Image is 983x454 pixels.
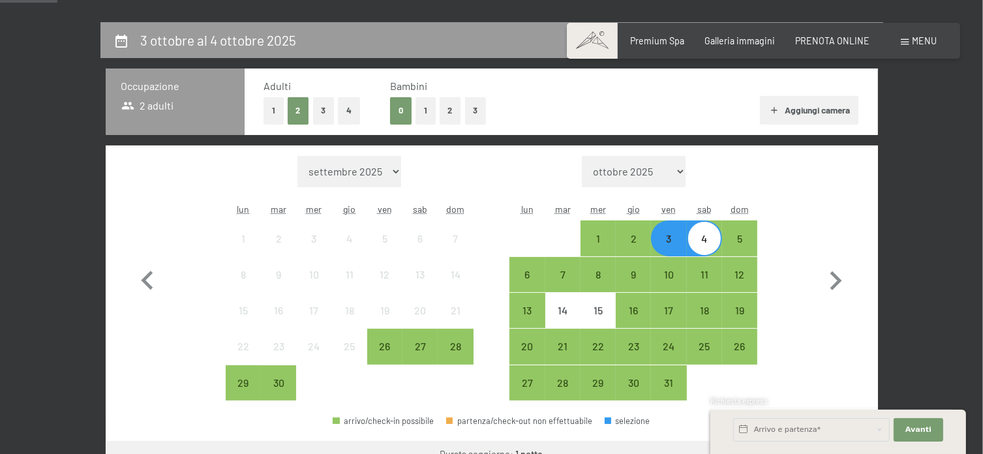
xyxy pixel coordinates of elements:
[687,329,722,364] div: Sat Oct 25 2025
[651,257,686,292] div: Fri Oct 10 2025
[297,341,330,374] div: 24
[616,293,651,328] div: Thu Oct 16 2025
[367,220,402,256] div: Fri Sep 05 2025
[616,220,651,256] div: arrivo/check-in possibile
[547,305,579,338] div: 14
[617,378,650,410] div: 30
[905,425,931,435] span: Avanti
[446,417,592,425] div: partenza/check-out non effettuabile
[545,293,581,328] div: arrivo/check-in non effettuabile
[652,341,685,374] div: 24
[687,329,722,364] div: arrivo/check-in possibile
[261,365,296,401] div: Tue Sep 30 2025
[264,80,291,92] span: Adulti
[297,305,330,338] div: 17
[662,204,676,215] abbr: venerdì
[582,305,614,338] div: 15
[545,365,581,401] div: arrivo/check-in possibile
[332,329,367,364] div: arrivo/check-in non effettuabile
[521,204,534,215] abbr: lunedì
[651,365,686,401] div: Fri Oct 31 2025
[722,220,757,256] div: arrivo/check-in possibile
[367,220,402,256] div: arrivo/check-in non effettuabile
[121,98,174,113] span: 2 adulti
[688,234,721,266] div: 4
[367,329,402,364] div: Fri Sep 26 2025
[332,293,367,328] div: Thu Sep 18 2025
[581,293,616,328] div: Wed Oct 15 2025
[227,341,260,374] div: 22
[439,305,472,338] div: 21
[581,329,616,364] div: Wed Oct 22 2025
[237,204,249,215] abbr: lunedì
[509,257,545,292] div: arrivo/check-in possibile
[760,96,858,125] button: Aggiungi camera
[226,293,261,328] div: arrivo/check-in non effettuabile
[226,329,261,364] div: arrivo/check-in non effettuabile
[605,417,650,425] div: selezione
[338,97,360,124] button: 4
[723,305,756,338] div: 19
[402,293,438,328] div: arrivo/check-in non effettuabile
[651,220,686,256] div: Fri Oct 03 2025
[582,341,614,374] div: 22
[688,341,721,374] div: 25
[547,341,579,374] div: 21
[617,269,650,302] div: 9
[511,378,543,410] div: 27
[402,257,438,292] div: Sat Sep 13 2025
[581,365,616,401] div: Wed Oct 29 2025
[652,269,685,302] div: 10
[306,204,322,215] abbr: mercoledì
[617,341,650,374] div: 23
[261,257,296,292] div: Tue Sep 09 2025
[438,257,473,292] div: Sun Sep 14 2025
[402,220,438,256] div: Sat Sep 06 2025
[369,341,401,374] div: 26
[722,220,757,256] div: Sun Oct 05 2025
[271,204,286,215] abbr: martedì
[817,156,854,401] button: Mese successivo
[545,257,581,292] div: Tue Oct 07 2025
[332,257,367,292] div: arrivo/check-in non effettuabile
[438,220,473,256] div: arrivo/check-in non effettuabile
[581,257,616,292] div: arrivo/check-in possibile
[296,293,331,328] div: arrivo/check-in non effettuabile
[509,365,545,401] div: Mon Oct 27 2025
[413,204,427,215] abbr: sabato
[402,293,438,328] div: Sat Sep 20 2025
[616,329,651,364] div: arrivo/check-in possibile
[581,365,616,401] div: arrivo/check-in possibile
[511,269,543,302] div: 6
[894,418,943,442] button: Avanti
[511,305,543,338] div: 13
[651,293,686,328] div: arrivo/check-in possibile
[262,341,295,374] div: 23
[438,257,473,292] div: arrivo/check-in non effettuabile
[333,417,434,425] div: arrivo/check-in possibile
[509,329,545,364] div: arrivo/check-in possibile
[439,269,472,302] div: 14
[296,220,331,256] div: Wed Sep 03 2025
[913,35,937,46] span: Menu
[447,204,465,215] abbr: domenica
[262,234,295,266] div: 2
[333,341,366,374] div: 25
[226,257,261,292] div: arrivo/check-in non effettuabile
[687,293,722,328] div: Sat Oct 18 2025
[511,341,543,374] div: 20
[261,293,296,328] div: arrivo/check-in non effettuabile
[227,269,260,302] div: 8
[227,305,260,338] div: 15
[121,79,229,93] h3: Occupazione
[628,204,640,215] abbr: giovedì
[651,329,686,364] div: arrivo/check-in possibile
[616,329,651,364] div: Thu Oct 23 2025
[288,97,309,124] button: 2
[439,234,472,266] div: 7
[795,35,870,46] span: PRENOTA ONLINE
[404,305,436,338] div: 20
[547,378,579,410] div: 28
[651,257,686,292] div: arrivo/check-in possibile
[687,220,722,256] div: arrivo/check-in possibile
